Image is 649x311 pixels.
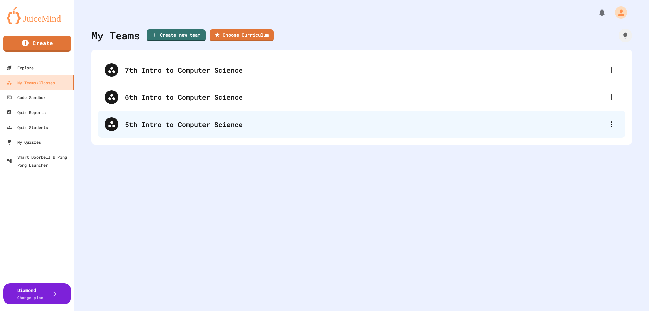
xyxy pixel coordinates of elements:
[7,7,68,24] img: logo-orange.svg
[17,287,43,301] div: Diamond
[7,138,41,146] div: My Quizzes
[608,5,629,20] div: My Account
[125,119,605,129] div: 5th Intro to Computer Science
[619,29,632,42] div: How it works
[7,64,34,72] div: Explore
[125,92,605,102] div: 6th Intro to Computer Science
[585,7,608,18] div: My Notifications
[7,153,72,169] div: Smart Doorbell & Ping Pong Launcher
[17,295,43,300] span: Change plan
[147,29,206,41] a: Create new team
[91,28,140,43] div: My Teams
[98,84,625,111] div: 6th Intro to Computer Science
[125,65,605,75] div: 7th Intro to Computer Science
[98,57,625,84] div: 7th Intro to Computer Science
[7,123,48,131] div: Quiz Students
[3,283,71,304] button: DiamondChange plan
[7,79,55,87] div: My Teams/Classes
[7,93,46,102] div: Code Sandbox
[210,29,274,41] a: Choose Curriculum
[3,36,71,52] a: Create
[98,111,625,138] div: 5th Intro to Computer Science
[7,108,46,116] div: Quiz Reports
